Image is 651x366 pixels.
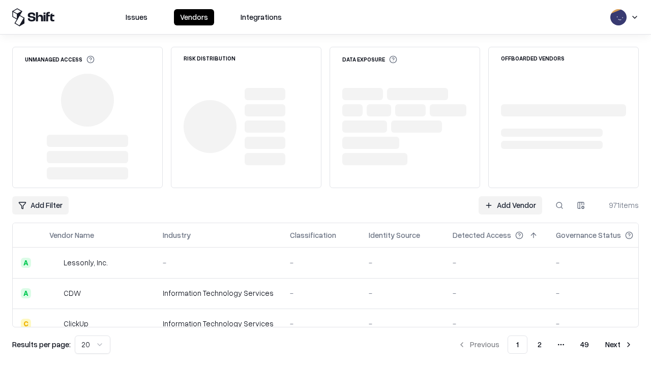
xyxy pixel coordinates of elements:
[12,339,71,350] p: Results per page:
[234,9,288,25] button: Integrations
[290,230,336,240] div: Classification
[163,257,274,268] div: -
[21,319,31,329] div: C
[12,196,69,215] button: Add Filter
[599,335,639,354] button: Next
[556,257,649,268] div: -
[369,288,436,298] div: -
[21,258,31,268] div: A
[342,55,397,64] div: Data Exposure
[529,335,550,354] button: 2
[163,288,274,298] div: Information Technology Services
[290,318,352,329] div: -
[556,318,649,329] div: -
[49,288,60,298] img: CDW
[479,196,542,215] a: Add Vendor
[184,55,235,61] div: Risk Distribution
[598,200,639,210] div: 971 items
[290,257,352,268] div: -
[49,319,60,329] img: ClickUp
[369,318,436,329] div: -
[453,230,511,240] div: Detected Access
[174,9,214,25] button: Vendors
[501,55,565,61] div: Offboarded Vendors
[25,55,95,64] div: Unmanaged Access
[556,230,621,240] div: Governance Status
[290,288,352,298] div: -
[64,318,88,329] div: ClickUp
[453,288,540,298] div: -
[369,257,436,268] div: -
[508,335,527,354] button: 1
[49,230,94,240] div: Vendor Name
[452,335,639,354] nav: pagination
[163,230,191,240] div: Industry
[163,318,274,329] div: Information Technology Services
[453,257,540,268] div: -
[369,230,420,240] div: Identity Source
[64,257,108,268] div: Lessonly, Inc.
[64,288,81,298] div: CDW
[120,9,154,25] button: Issues
[556,288,649,298] div: -
[453,318,540,329] div: -
[572,335,597,354] button: 49
[21,288,31,298] div: A
[49,258,60,268] img: Lessonly, Inc.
